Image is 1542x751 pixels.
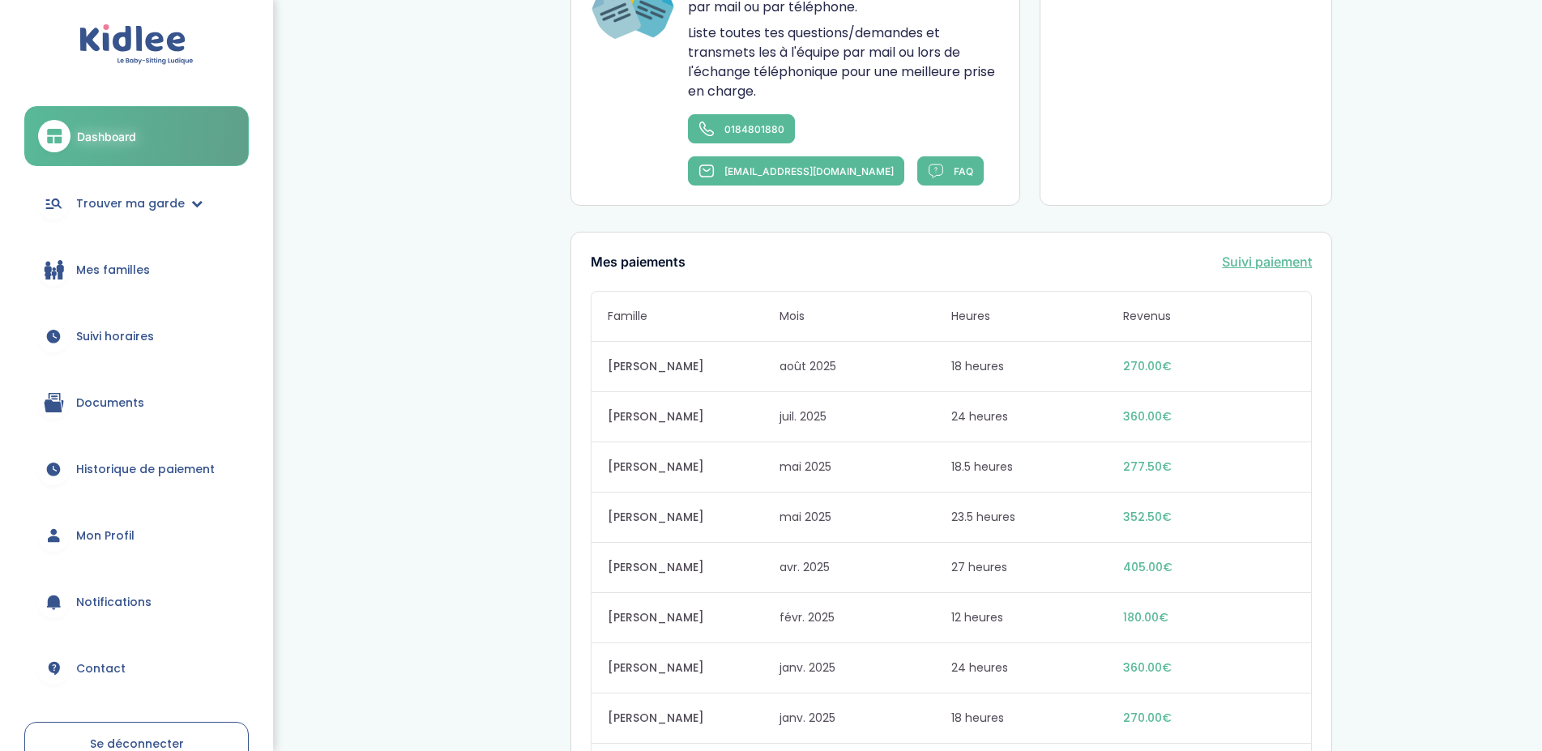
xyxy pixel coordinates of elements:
span: mai 2025 [780,509,951,526]
span: [PERSON_NAME] [608,609,780,626]
span: 405.00€ [1123,559,1295,576]
span: Famille [608,308,780,325]
span: 270.00€ [1123,358,1295,375]
a: Historique de paiement [24,440,249,498]
a: Trouver ma garde [24,174,249,233]
span: Mes familles [76,262,150,279]
a: 0184801880 [688,114,795,143]
a: FAQ [917,156,984,186]
span: août 2025 [780,358,951,375]
span: Revenus [1123,308,1295,325]
a: [EMAIL_ADDRESS][DOMAIN_NAME] [688,156,904,186]
span: 12 heures [951,609,1123,626]
span: Heures [951,308,1123,325]
span: [PERSON_NAME] [608,358,780,375]
span: 24 heures [951,659,1123,676]
p: Liste toutes tes questions/demandes et transmets les à l'équipe par mail ou lors de l'échange tél... [688,23,999,101]
span: Suivi horaires [76,328,154,345]
span: Dashboard [77,128,136,145]
img: logo.svg [79,24,194,66]
span: [EMAIL_ADDRESS][DOMAIN_NAME] [724,165,894,177]
a: Documents [24,373,249,432]
span: [PERSON_NAME] [608,559,780,576]
span: févr. 2025 [780,609,951,626]
span: janv. 2025 [780,710,951,727]
span: 0184801880 [724,123,784,135]
span: 180.00€ [1123,609,1295,626]
a: Suivi horaires [24,307,249,365]
span: 360.00€ [1123,659,1295,676]
span: juil. 2025 [780,408,951,425]
span: Documents [76,395,144,412]
span: FAQ [954,165,973,177]
span: Notifications [76,594,152,611]
span: Historique de paiement [76,461,215,478]
span: 18 heures [951,710,1123,727]
a: Suivi paiement [1222,252,1312,271]
span: Mon Profil [76,527,135,544]
span: [PERSON_NAME] [608,710,780,727]
span: 23.5 heures [951,509,1123,526]
span: 352.50€ [1123,509,1295,526]
a: Mes familles [24,241,249,299]
span: 277.50€ [1123,459,1295,476]
h3: Mes paiements [591,255,686,270]
span: [PERSON_NAME] [608,459,780,476]
span: [PERSON_NAME] [608,659,780,676]
a: Notifications [24,573,249,631]
span: 18.5 heures [951,459,1123,476]
span: Mois [780,308,951,325]
span: mai 2025 [780,459,951,476]
span: 24 heures [951,408,1123,425]
a: Dashboard [24,106,249,166]
span: 270.00€ [1123,710,1295,727]
a: Mon Profil [24,506,249,565]
span: [PERSON_NAME] [608,408,780,425]
span: 360.00€ [1123,408,1295,425]
a: Contact [24,639,249,698]
span: 27 heures [951,559,1123,576]
span: 18 heures [951,358,1123,375]
span: janv. 2025 [780,659,951,676]
span: [PERSON_NAME] [608,509,780,526]
span: Trouver ma garde [76,195,185,212]
span: Contact [76,660,126,677]
span: avr. 2025 [780,559,951,576]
